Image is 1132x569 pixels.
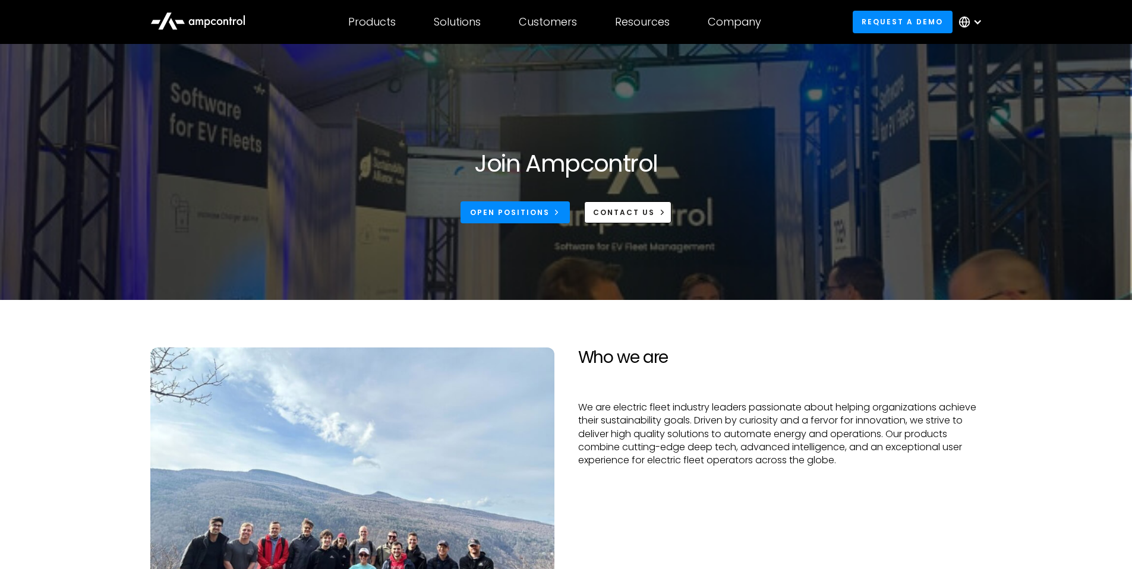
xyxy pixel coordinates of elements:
div: Customers [519,15,577,29]
p: We are electric fleet industry leaders passionate about helping organizations achieve their susta... [578,401,982,467]
div: CONTACT US [593,207,655,218]
div: Company [708,15,761,29]
div: Solutions [434,15,481,29]
a: Request a demo [853,11,953,33]
div: Resources [615,15,670,29]
div: Products [348,15,396,29]
div: Open Positions [470,207,550,218]
h1: Join Ampcontrol [474,149,657,178]
a: CONTACT US [584,201,671,223]
a: Open Positions [461,201,570,223]
h2: Who we are [578,347,982,368]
